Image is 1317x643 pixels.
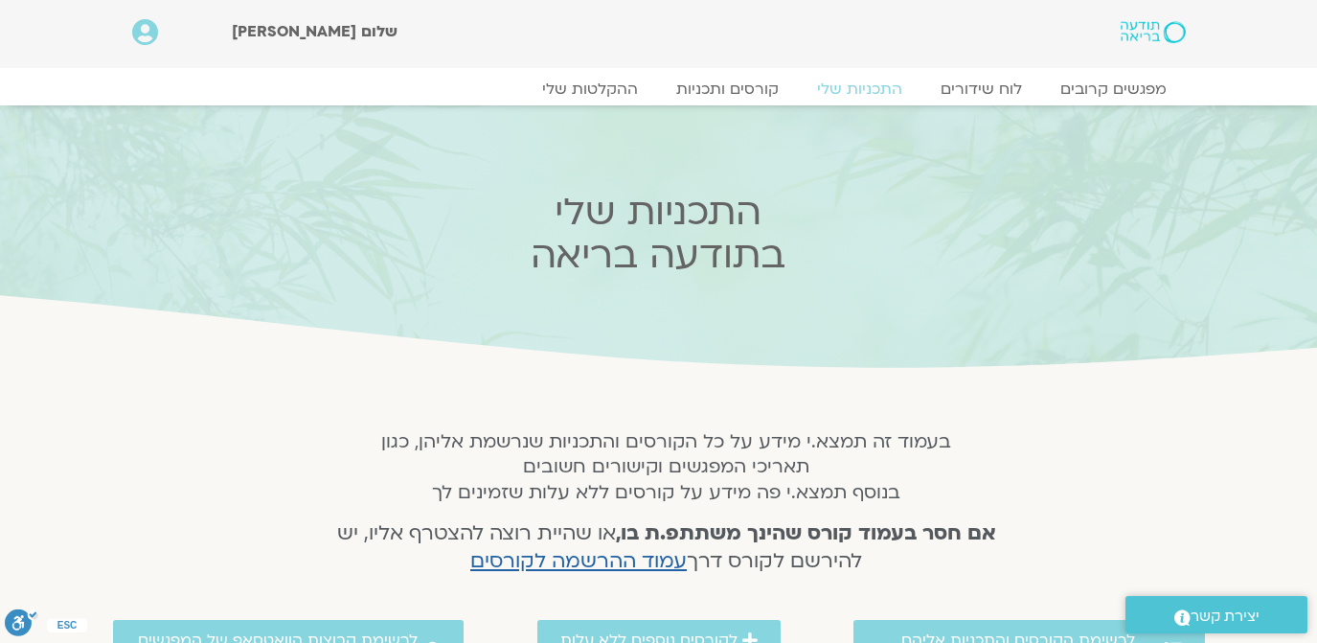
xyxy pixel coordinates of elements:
nav: Menu [132,80,1186,99]
a: ההקלטות שלי [523,80,657,99]
span: שלום [PERSON_NAME] [232,21,397,42]
a: עמוד ההרשמה לקורסים [470,547,687,575]
a: קורסים ותכניות [657,80,798,99]
a: התכניות שלי [798,80,921,99]
span: יצירת קשר [1191,604,1260,630]
strong: אם חסר בעמוד קורס שהינך משתתפ.ת בו, [616,519,996,547]
a: לוח שידורים [921,80,1041,99]
h4: או שהיית רוצה להצטרף אליו, יש להירשם לקורס דרך [311,520,1021,576]
a: יצירת קשר [1125,596,1307,633]
h2: התכניות שלי בתודעה בריאה [283,191,1033,277]
a: מפגשים קרובים [1041,80,1186,99]
h5: בעמוד זה תמצא.י מידע על כל הקורסים והתכניות שנרשמת אליהן, כגון תאריכי המפגשים וקישורים חשובים בנו... [311,429,1021,505]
